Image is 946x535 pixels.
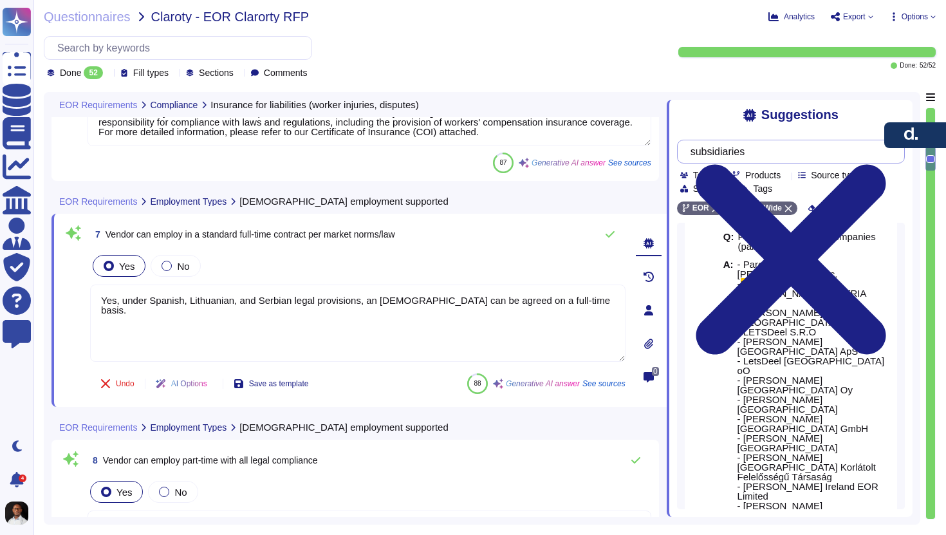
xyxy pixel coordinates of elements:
button: Save as template [223,371,319,397]
span: 8 [88,456,98,465]
div: 52 [84,66,102,79]
span: Vendor can employ in a standard full-time contract per market norms/law [106,229,395,239]
span: Yes [116,487,132,498]
span: Employment Types [150,197,227,206]
span: Export [843,13,866,21]
span: Save as template [249,380,309,388]
span: 87 [500,159,507,166]
span: No [177,261,189,272]
span: [DEMOGRAPHIC_DATA] employment supported [239,196,449,206]
span: Employment Types [150,423,227,432]
span: Claroty - EOR Clarorty RFP [151,10,310,23]
span: Fill types [133,68,169,77]
span: Generative AI answer [506,380,580,388]
img: user [5,502,28,525]
span: No [174,487,187,498]
span: Analytics [784,13,815,21]
span: AI Options [171,380,207,388]
input: Search by keywords [51,37,311,59]
button: Undo [90,371,145,397]
span: Insurance for liabilities (worker injuries, disputes) [210,100,418,109]
div: 4 [19,474,26,482]
span: 7 [90,230,100,239]
button: Analytics [768,12,815,22]
span: Undo [116,380,134,388]
span: Options [902,13,928,21]
span: Done [60,68,81,77]
span: Compliance [150,100,198,109]
textarea: Yes, under Spanish, Lithuanian, and Serbian legal provisions, an [DEMOGRAPHIC_DATA] can be agreed... [90,285,626,362]
span: Sections [199,68,234,77]
span: Comments [264,68,308,77]
span: EOR Requirements [59,423,137,432]
span: 52 / 52 [920,62,936,69]
span: [DEMOGRAPHIC_DATA] employment supported [239,422,449,432]
span: 88 [474,380,481,387]
button: user [3,499,37,527]
span: See sources [608,159,651,167]
span: Vendor can employ part-time with all legal compliance [103,455,318,465]
span: Yes [119,261,134,272]
span: See sources [582,380,626,388]
span: EOR Requirements [59,197,137,206]
span: Generative AI answer [532,159,606,167]
span: Done: [900,62,917,69]
span: EOR Requirements [59,100,137,109]
span: 0 [652,367,659,376]
span: Questionnaires [44,10,131,23]
input: Search by keywords [684,140,891,163]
